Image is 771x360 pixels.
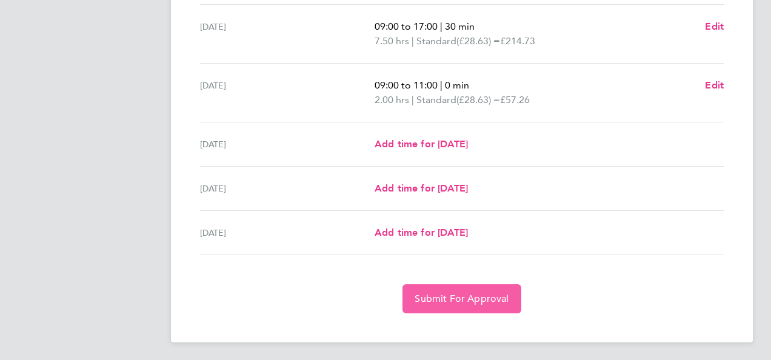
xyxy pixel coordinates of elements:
span: 2.00 hrs [375,94,409,105]
span: | [440,21,442,32]
span: £57.26 [500,94,530,105]
a: Add time for [DATE] [375,225,468,240]
span: 0 min [445,79,469,91]
button: Submit For Approval [402,284,521,313]
span: Add time for [DATE] [375,138,468,150]
a: Add time for [DATE] [375,137,468,152]
span: | [440,79,442,91]
span: (£28.63) = [456,94,500,105]
span: Add time for [DATE] [375,227,468,238]
span: | [412,94,414,105]
span: 09:00 to 17:00 [375,21,438,32]
span: Standard [416,34,456,48]
div: [DATE] [200,78,375,107]
a: Add time for [DATE] [375,181,468,196]
span: Edit [705,21,724,32]
a: Edit [705,19,724,34]
span: £214.73 [500,35,535,47]
a: Edit [705,78,724,93]
span: (£28.63) = [456,35,500,47]
span: 7.50 hrs [375,35,409,47]
span: 30 min [445,21,475,32]
div: [DATE] [200,19,375,48]
span: Add time for [DATE] [375,182,468,194]
div: [DATE] [200,181,375,196]
span: Submit For Approval [415,293,509,305]
div: [DATE] [200,137,375,152]
span: Edit [705,79,724,91]
span: Standard [416,93,456,107]
div: [DATE] [200,225,375,240]
span: | [412,35,414,47]
span: 09:00 to 11:00 [375,79,438,91]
